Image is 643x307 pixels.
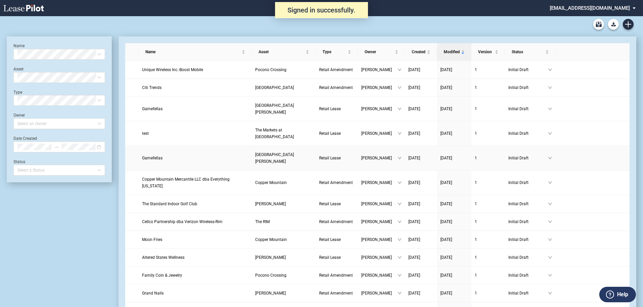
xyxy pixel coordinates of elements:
[361,66,398,73] span: [PERSON_NAME]
[13,159,25,164] label: Status
[408,273,420,278] span: [DATE]
[13,43,25,48] label: Name
[358,43,405,61] th: Owner
[475,291,477,296] span: 1
[255,273,286,278] span: Pocono Crossing
[255,179,312,186] a: Copper Mountain
[319,106,341,111] span: Retail Lease
[475,179,502,186] a: 1
[319,180,353,185] span: Retail Amendment
[475,84,502,91] a: 1
[145,49,241,55] span: Name
[508,218,548,225] span: Initial Draft
[398,202,402,206] span: down
[319,291,353,296] span: Retail Amendment
[508,254,548,261] span: Initial Draft
[255,237,287,242] span: Copper Mountain
[319,131,341,136] span: Retail Lease
[440,156,452,160] span: [DATE]
[361,130,398,137] span: [PERSON_NAME]
[398,156,402,160] span: down
[255,152,294,164] span: Southpark Meadows
[319,218,354,225] a: Retail Amendment
[323,49,346,55] span: Type
[13,90,22,95] label: Type
[255,66,312,73] a: Pocono Crossing
[471,43,505,61] th: Version
[548,131,552,135] span: down
[408,180,420,185] span: [DATE]
[142,290,249,297] a: Grand Nails
[475,131,477,136] span: 1
[606,19,621,30] md-menu: Download Blank Form List
[275,2,368,18] div: Signed in successfully.
[408,155,434,161] a: [DATE]
[408,85,420,90] span: [DATE]
[440,84,468,91] a: [DATE]
[319,273,353,278] span: Retail Amendment
[440,218,468,225] a: [DATE]
[142,273,182,278] span: Family Coin & Jewelry
[475,106,477,111] span: 1
[142,66,249,73] a: Unique Wireless Inc.-Boost Mobile
[319,219,353,224] span: Retail Amendment
[319,66,354,73] a: Retail Amendment
[408,106,420,111] span: [DATE]
[475,219,477,224] span: 1
[475,201,502,207] a: 1
[508,155,548,161] span: Initial Draft
[408,156,420,160] span: [DATE]
[255,291,286,296] span: Glade Parks
[440,236,468,243] a: [DATE]
[319,237,341,242] span: Retail Lease
[139,43,252,61] th: Name
[408,290,434,297] a: [DATE]
[398,220,402,224] span: down
[408,201,434,207] a: [DATE]
[142,237,162,242] span: Moon Fries
[142,106,163,111] span: Gamefellas
[412,49,426,55] span: Created
[508,105,548,112] span: Initial Draft
[54,145,59,149] span: swap-right
[408,291,420,296] span: [DATE]
[255,103,294,115] span: Southpark Meadows
[252,43,316,61] th: Asset
[475,236,502,243] a: 1
[475,67,477,72] span: 1
[365,49,394,55] span: Owner
[548,255,552,259] span: down
[440,179,468,186] a: [DATE]
[255,85,294,90] span: Towne Square
[408,236,434,243] a: [DATE]
[440,155,468,161] a: [DATE]
[361,201,398,207] span: [PERSON_NAME]
[319,179,354,186] a: Retail Amendment
[440,105,468,112] a: [DATE]
[142,156,163,160] span: Gamefellas
[13,67,24,71] label: Asset
[142,84,249,91] a: Citi Trends
[255,219,270,224] span: The RIM
[508,179,548,186] span: Initial Draft
[617,290,628,299] label: Help
[142,176,249,189] a: Copper Mountain Mercantile LLC dba Everything [US_STATE]
[440,254,468,261] a: [DATE]
[408,254,434,261] a: [DATE]
[361,84,398,91] span: [PERSON_NAME]
[319,84,354,91] a: Retail Amendment
[361,254,398,261] span: [PERSON_NAME]
[508,272,548,279] span: Initial Draft
[255,180,287,185] span: Copper Mountain
[505,43,555,61] th: Status
[54,145,59,149] span: to
[475,255,477,260] span: 1
[408,272,434,279] a: [DATE]
[548,68,552,72] span: down
[408,130,434,137] a: [DATE]
[440,255,452,260] span: [DATE]
[548,202,552,206] span: down
[408,202,420,206] span: [DATE]
[361,236,398,243] span: [PERSON_NAME]
[319,201,354,207] a: Retail Lease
